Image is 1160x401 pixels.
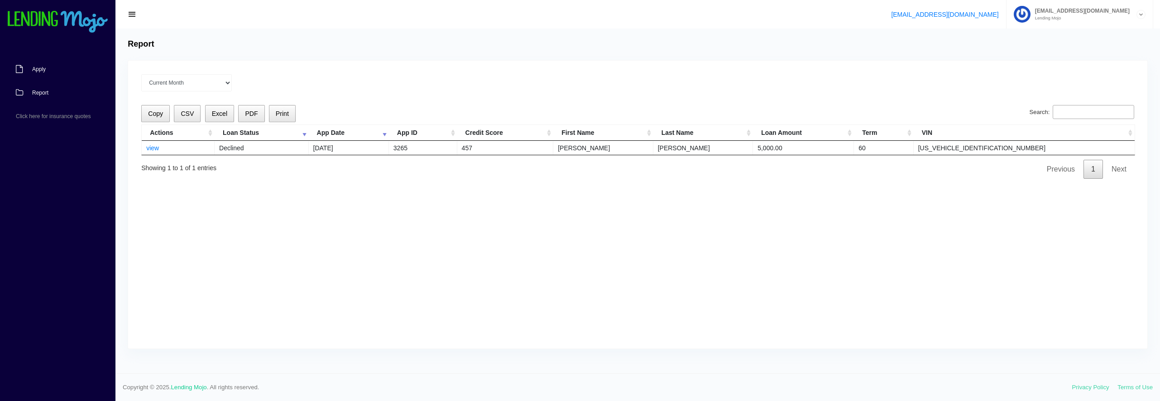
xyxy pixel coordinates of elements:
[854,141,914,155] td: 60
[389,125,457,141] th: App ID: activate to sort column ascending
[891,11,998,18] a: [EMAIL_ADDRESS][DOMAIN_NAME]
[171,384,207,391] a: Lending Mojo
[653,141,753,155] td: [PERSON_NAME]
[212,110,227,117] span: Excel
[141,105,170,123] button: Copy
[1117,384,1153,391] a: Terms of Use
[1072,384,1109,391] a: Privacy Policy
[389,141,457,155] td: 3265
[32,67,46,72] span: Apply
[32,90,48,95] span: Report
[457,125,554,141] th: Credit Score: activate to sort column ascending
[309,141,389,155] td: [DATE]
[914,141,1135,155] td: [US_VEHICLE_IDENTIFICATION_NUMBER]
[1104,160,1134,179] a: Next
[245,110,258,117] span: PDF
[753,141,854,155] td: 5,000.00
[174,105,201,123] button: CSV
[238,105,264,123] button: PDF
[553,141,653,155] td: [PERSON_NAME]
[457,141,554,155] td: 457
[16,114,91,119] span: Click here for insurance quotes
[1053,105,1134,119] input: Search:
[553,125,653,141] th: First Name: activate to sort column ascending
[269,105,296,123] button: Print
[215,141,309,155] td: Declined
[914,125,1135,141] th: VIN: activate to sort column ascending
[309,125,389,141] th: App Date: activate to sort column ascending
[753,125,854,141] th: Loan Amount: activate to sort column ascending
[215,125,309,141] th: Loan Status: activate to sort column ascending
[181,110,194,117] span: CSV
[1031,16,1130,20] small: Lending Mojo
[7,11,109,33] img: logo-small.png
[205,105,235,123] button: Excel
[1031,8,1130,14] span: [EMAIL_ADDRESS][DOMAIN_NAME]
[653,125,753,141] th: Last Name: activate to sort column ascending
[148,110,163,117] span: Copy
[1083,160,1103,179] a: 1
[128,39,154,49] h4: Report
[141,158,216,173] div: Showing 1 to 1 of 1 entries
[146,144,159,152] a: view
[1030,105,1134,119] label: Search:
[854,125,914,141] th: Term: activate to sort column ascending
[142,125,215,141] th: Actions: activate to sort column ascending
[123,383,1072,392] span: Copyright © 2025. . All rights reserved.
[276,110,289,117] span: Print
[1039,160,1083,179] a: Previous
[1014,6,1031,23] img: Profile image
